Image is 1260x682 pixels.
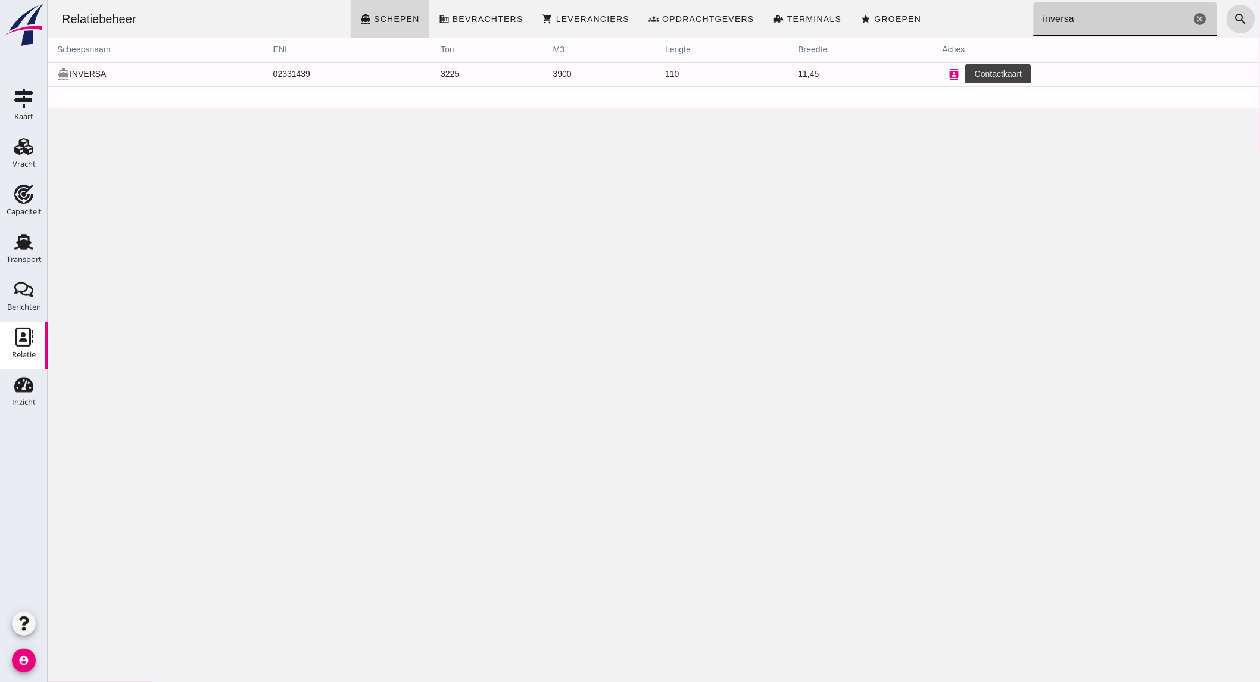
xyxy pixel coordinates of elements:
span: Terminals [739,14,794,24]
img: logo-small.a267ee39.svg [2,3,45,47]
i: account_circle [12,649,36,672]
span: Leveranciers [508,14,582,24]
div: Kaart [14,113,33,120]
i: front_loader [726,14,737,24]
th: lengte [608,38,741,62]
i: edit [925,69,936,80]
i: business [391,14,402,24]
i: directions_boat [10,68,22,80]
td: 3225 [383,62,496,86]
span: Schepen [326,14,372,24]
div: Transport [7,256,42,263]
i: shopping_cart [495,14,506,24]
th: acties [885,38,1212,62]
div: Berichten [7,303,41,311]
span: Groepen [826,14,874,24]
td: 11,45 [741,62,885,86]
div: Vracht [13,160,36,168]
i: directions_boat [313,14,323,24]
div: Relatie [12,351,36,359]
td: 3900 [496,62,609,86]
div: Capaciteit [7,208,42,216]
span: Opdrachtgevers [614,14,707,24]
i: delete [947,70,956,79]
span: Bevrachters [404,14,476,24]
div: Relatiebeheer [5,11,98,27]
div: Inzicht [12,398,36,406]
i: contacts [902,69,912,80]
th: breedte [741,38,885,62]
i: search [1186,12,1200,26]
td: 110 [608,62,741,86]
th: m3 [496,38,609,62]
i: star [813,14,824,24]
i: groups [601,14,612,24]
th: ENI [216,38,384,62]
i: attach_file [968,69,979,80]
i: Wis Zoeken... [1146,12,1160,26]
th: ton [383,38,496,62]
td: 02331439 [216,62,384,86]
